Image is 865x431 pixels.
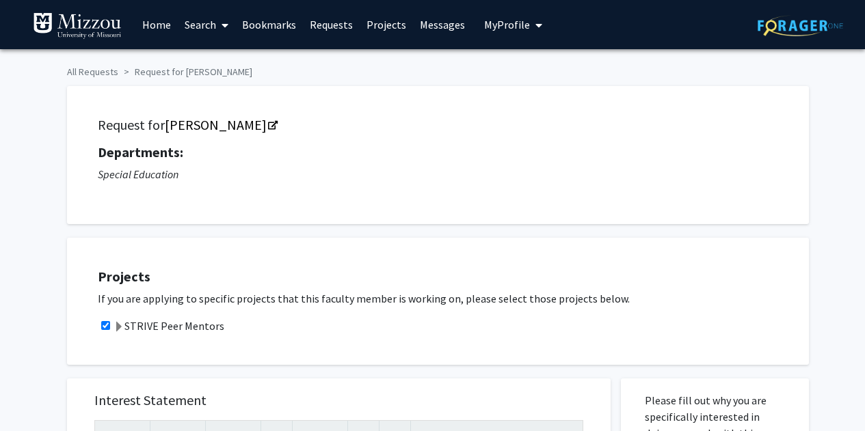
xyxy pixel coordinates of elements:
ol: breadcrumb [67,59,799,79]
h5: Interest Statement [94,392,583,408]
a: Messages [413,1,472,48]
a: Search [178,1,235,48]
a: Projects [360,1,413,48]
iframe: Chat [10,370,58,421]
a: Home [135,1,178,48]
label: STRIVE Peer Mentors [114,318,224,334]
strong: Departments: [98,143,183,161]
i: Special Education [98,167,178,181]
strong: Projects [98,268,150,285]
p: If you are applying to specific projects that this faculty member is working on, please select th... [98,290,795,307]
h5: Request for [98,117,778,133]
a: All Requests [67,66,118,78]
span: My Profile [484,18,530,31]
a: Requests [303,1,360,48]
a: Bookmarks [235,1,303,48]
a: Opens in a new tab [165,116,276,133]
img: University of Missouri Logo [33,12,122,40]
li: Request for [PERSON_NAME] [118,65,252,79]
img: ForagerOne Logo [758,15,843,36]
